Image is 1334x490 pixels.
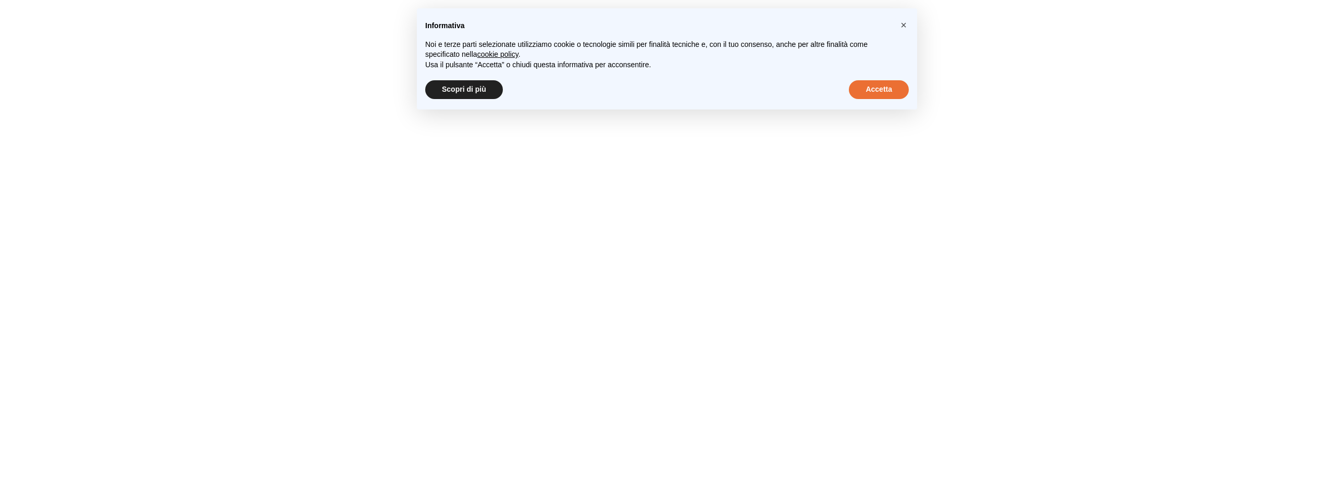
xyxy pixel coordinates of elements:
[900,19,907,31] span: ×
[425,40,892,60] p: Noi e terze parti selezionate utilizziamo cookie o tecnologie simili per finalità tecniche e, con...
[895,17,912,33] button: Chiudi questa informativa
[425,80,503,99] button: Scopri di più
[477,50,518,58] a: cookie policy
[425,60,892,70] p: Usa il pulsante “Accetta” o chiudi questa informativa per acconsentire.
[849,80,909,99] button: Accetta
[425,21,892,31] h2: Informativa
